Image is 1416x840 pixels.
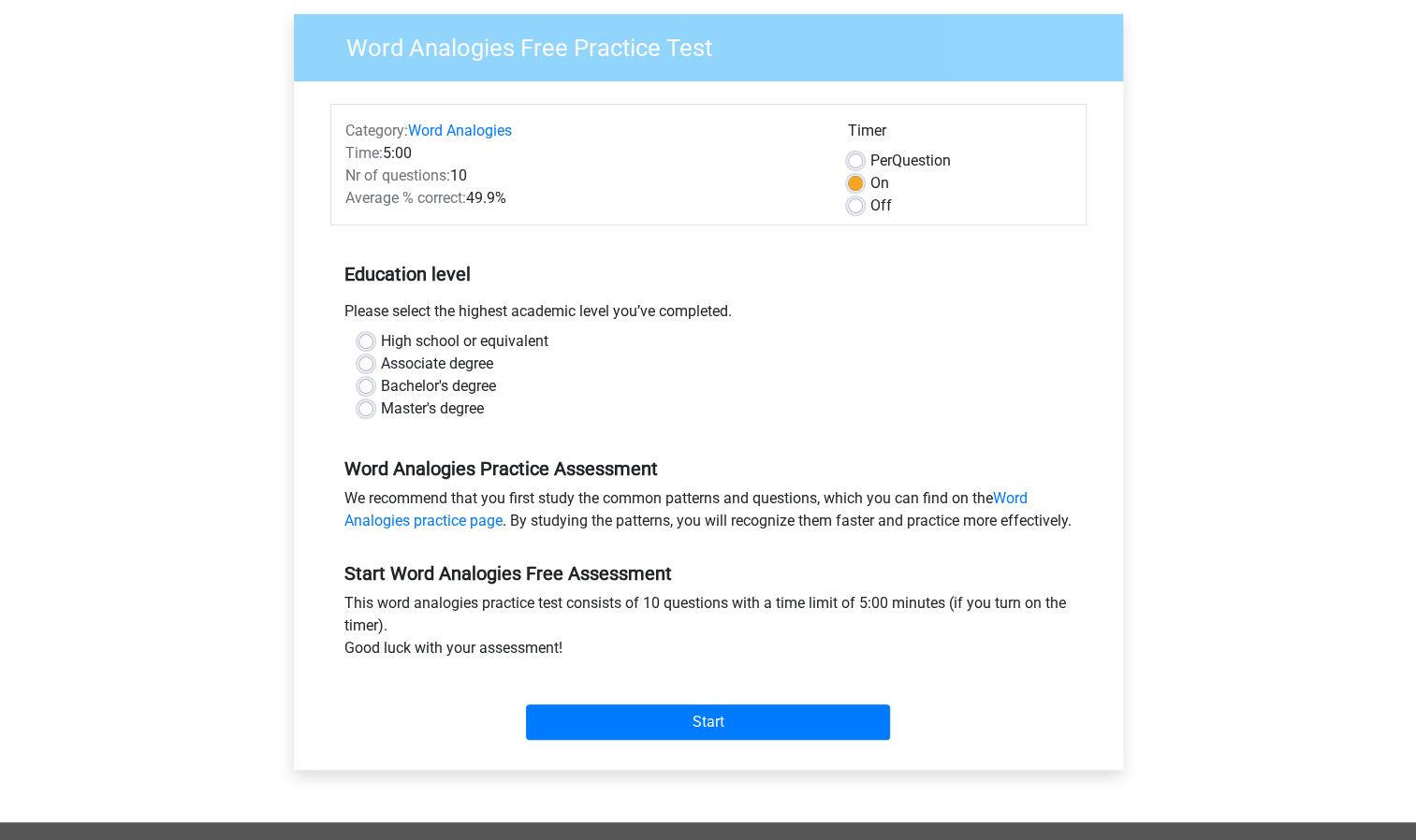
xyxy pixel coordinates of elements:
[324,26,1109,63] h3: Word Analogies Free Practice Test
[381,353,493,375] label: Associate degree
[330,487,1087,540] div: We recommend that you first study the common patterns and questions, which you can find on the . ...
[381,375,496,398] label: Bachelor's degree
[345,167,450,184] span: Nr of questions:
[330,592,1087,667] div: This word analogies practice test consists of 10 questions with a time limit of 5:00 minutes (if ...
[848,120,1072,150] div: Timer
[331,187,834,210] div: 49.9%
[344,255,1073,293] h5: Education level
[408,122,512,139] a: Word Analogies
[331,142,834,165] div: 5:00
[381,398,484,420] label: Master's degree
[870,150,951,172] label: Question
[344,457,1073,480] h5: Word Analogies Practice Assessment
[381,330,548,353] label: High school or equivalent
[870,172,889,195] label: On
[345,122,408,139] span: Category:
[345,144,383,162] span: Time:
[526,704,890,740] input: Start
[345,189,466,207] span: Average % correct:
[870,152,892,169] span: Per
[330,300,1087,330] div: Please select the highest academic level you’ve completed.
[870,195,892,217] label: Off
[344,562,1073,585] h5: Start Word Analogies Free Assessment
[331,165,834,187] div: 10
